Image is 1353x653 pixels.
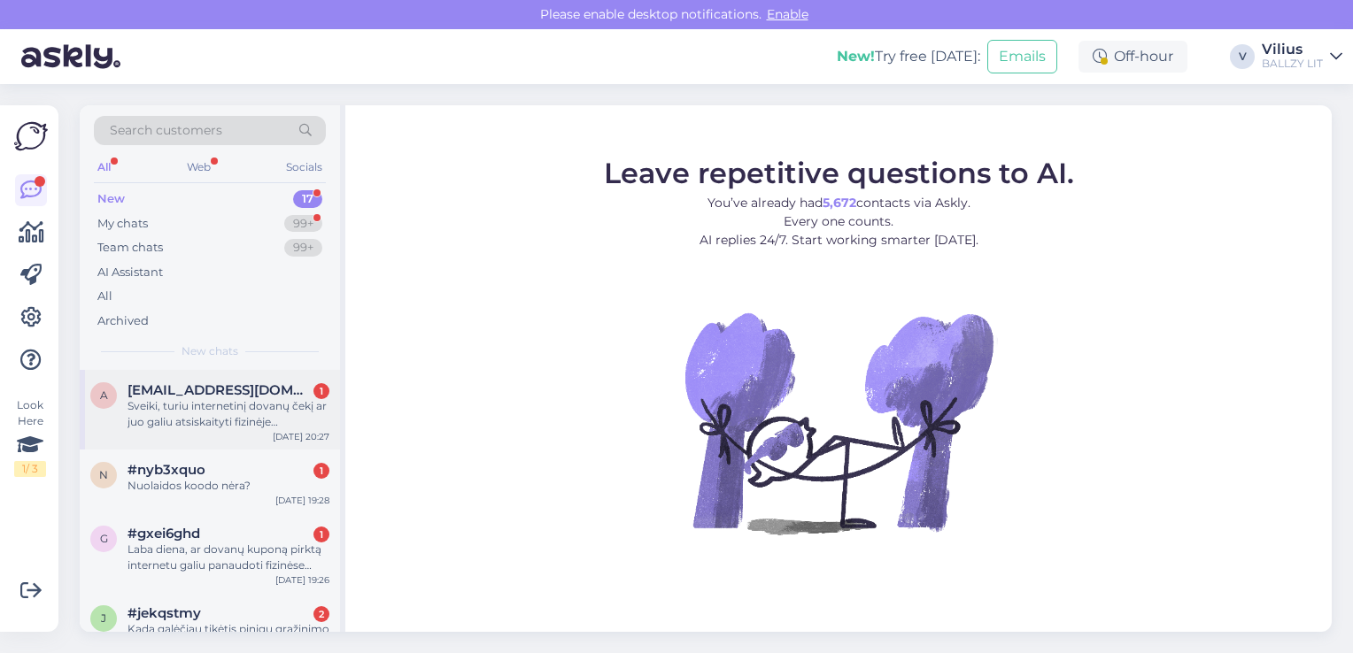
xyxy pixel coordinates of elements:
div: Laba diena, ar dovanų kuponą pirktą internetu galiu panaudoti fizinėse parduotuvėse? [128,542,329,573]
span: #gxei6ghd [128,526,200,542]
span: j [101,611,106,625]
div: Try free [DATE]: [837,46,980,67]
div: All [97,288,112,305]
p: You’ve already had contacts via Askly. Every one counts. AI replies 24/7. Start working smarter [... [604,193,1074,249]
div: V [1230,44,1255,69]
div: Off-hour [1079,41,1187,73]
div: Vilius [1262,42,1323,57]
b: 5,672 [823,194,856,210]
span: #jekqstmy [128,605,201,621]
span: augustemolyte@gmail.com [128,382,312,398]
div: 2 [313,606,329,622]
div: 1 / 3 [14,461,46,477]
div: 99+ [284,215,322,233]
div: 99+ [284,239,322,257]
span: #nyb3xquo [128,462,205,478]
div: My chats [97,215,148,233]
div: Kada galėčiau tikėtis pinigų gražinimo [128,621,329,637]
span: a [100,388,108,402]
div: [DATE] 19:26 [275,573,329,587]
div: New [97,190,125,208]
div: [DATE] 19:28 [275,494,329,507]
div: 17 [293,190,322,208]
div: [DATE] 20:27 [273,430,329,443]
div: 1 [313,526,329,542]
img: No Chat active [679,263,998,581]
div: Web [183,156,214,179]
button: Emails [987,40,1057,73]
span: n [99,468,108,481]
div: Look Here [14,397,46,477]
span: Search customers [110,121,222,140]
div: All [94,156,114,179]
div: Sveiki, turiu internetinį dovanų čekį ar juo galiu atsiskaityti fizinėje parduotuvėje? [128,398,329,430]
span: New chats [182,343,238,359]
a: ViliusBALLZY LIT [1262,42,1342,71]
div: Nuolaidos koodo nėra? [128,478,329,494]
div: Socials [282,156,326,179]
div: 1 [313,463,329,479]
div: AI Assistant [97,264,163,281]
div: Team chats [97,239,163,257]
div: BALLZY LIT [1262,57,1323,71]
span: Enable [762,6,814,22]
span: g [100,532,108,545]
img: Askly Logo [14,119,48,153]
span: Leave repetitive questions to AI. [604,155,1074,189]
b: New! [837,48,875,65]
div: 1 [313,383,329,399]
div: Archived [97,312,149,330]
